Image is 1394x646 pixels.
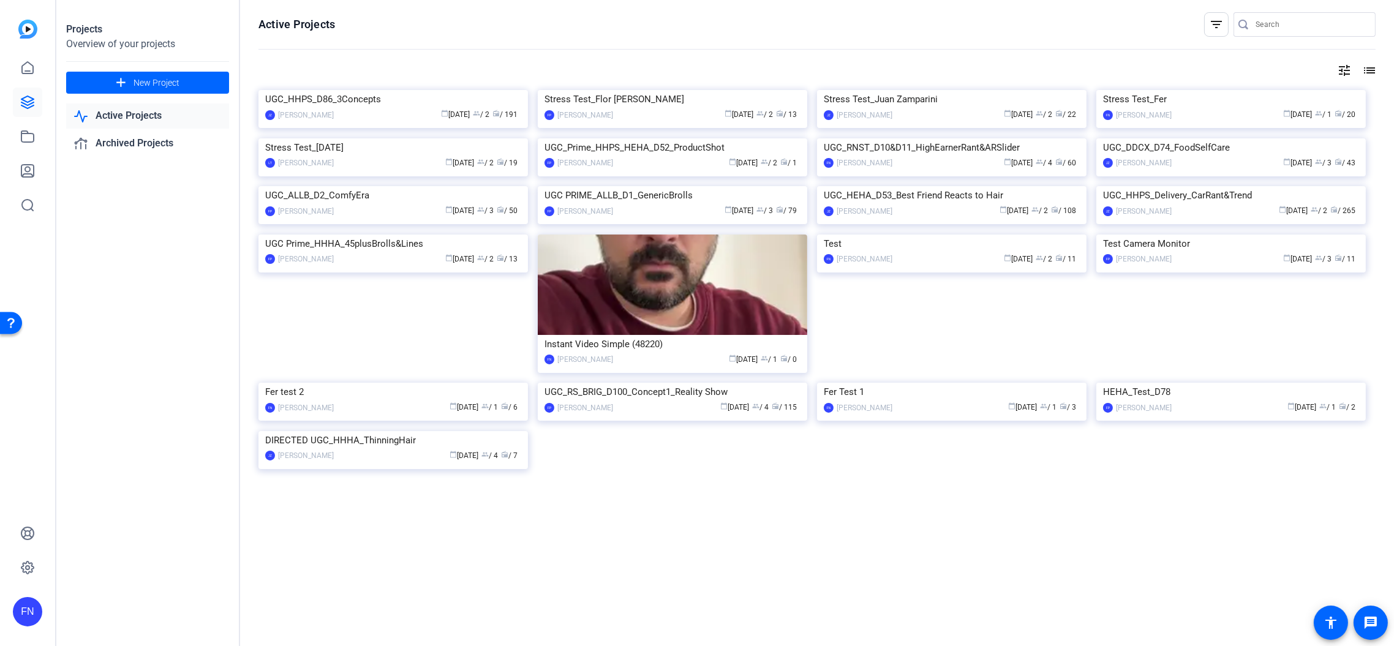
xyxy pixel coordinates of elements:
[1288,402,1295,410] span: calendar_today
[265,235,521,253] div: UGC Prime_HHHA_45plusBrolls&Lines
[729,355,758,364] span: [DATE]
[1004,110,1033,119] span: [DATE]
[557,205,613,217] div: [PERSON_NAME]
[557,353,613,366] div: [PERSON_NAME]
[1036,110,1044,117] span: group
[278,109,334,121] div: [PERSON_NAME]
[1056,110,1077,119] span: / 22
[1284,110,1291,117] span: calendar_today
[502,402,509,410] span: radio
[777,206,784,213] span: radio
[497,206,505,213] span: radio
[725,110,754,119] span: [DATE]
[1279,206,1308,215] span: [DATE]
[450,451,458,458] span: calendar_today
[544,383,801,401] div: UGC_RS_BRIG_D100_Concept1_Reality Show
[1032,206,1039,213] span: group
[544,206,554,216] div: FP
[1316,158,1323,165] span: group
[482,402,489,410] span: group
[1316,255,1332,263] span: / 3
[1284,255,1313,263] span: [DATE]
[1335,158,1343,165] span: radio
[1335,255,1356,263] span: / 11
[1116,109,1172,121] div: [PERSON_NAME]
[265,431,521,449] div: DIRECTED UGC_HHHA_ThinningHair
[781,355,788,362] span: radio
[265,110,275,120] div: JZ
[824,138,1080,157] div: UGC_RNST_D10&D11_HighEarnerRant&ARSlider
[1316,159,1332,167] span: / 3
[1004,110,1012,117] span: calendar_today
[729,158,737,165] span: calendar_today
[265,383,521,401] div: Fer test 2
[753,403,769,411] span: / 4
[1324,615,1338,630] mat-icon: accessibility
[265,186,521,205] div: UGC_ALLB_D2_ComfyEra
[278,402,334,414] div: [PERSON_NAME]
[781,158,788,165] span: radio
[1103,403,1113,413] div: FP
[482,451,499,460] span: / 4
[258,17,335,32] h1: Active Projects
[1032,206,1049,215] span: / 2
[761,355,769,362] span: group
[1103,90,1359,108] div: Stress Test_Fer
[1056,159,1077,167] span: / 60
[1036,158,1044,165] span: group
[1000,206,1008,213] span: calendar_today
[1103,186,1359,205] div: UGC_HHPS_Delivery_CarRant&Trend
[1056,158,1063,165] span: radio
[446,206,475,215] span: [DATE]
[1331,206,1356,215] span: / 265
[1311,206,1319,213] span: group
[1103,206,1113,216] div: JZ
[478,206,485,213] span: group
[1056,110,1063,117] span: radio
[66,22,229,37] div: Projects
[544,403,554,413] div: FP
[725,206,733,213] span: calendar_today
[1056,254,1063,261] span: radio
[478,158,485,165] span: group
[557,157,613,169] div: [PERSON_NAME]
[473,110,490,119] span: / 2
[544,355,554,364] div: FN
[837,205,892,217] div: [PERSON_NAME]
[113,75,129,91] mat-icon: add
[502,403,518,411] span: / 6
[66,131,229,156] a: Archived Projects
[757,110,774,119] span: / 2
[478,254,485,261] span: group
[824,235,1080,253] div: Test
[824,110,834,120] div: JZ
[729,355,737,362] span: calendar_today
[824,383,1080,401] div: Fer Test 1
[781,355,797,364] span: / 0
[1103,110,1113,120] div: FN
[1000,206,1029,215] span: [DATE]
[1052,206,1077,215] span: / 108
[757,206,764,213] span: group
[13,597,42,626] div: FN
[442,110,449,117] span: calendar_today
[837,253,892,265] div: [PERSON_NAME]
[1316,254,1323,261] span: group
[544,158,554,168] div: FP
[478,255,494,263] span: / 2
[446,206,453,213] span: calendar_today
[446,254,453,261] span: calendar_today
[278,253,334,265] div: [PERSON_NAME]
[497,254,505,261] span: radio
[1004,254,1012,261] span: calendar_today
[450,451,479,460] span: [DATE]
[1116,205,1172,217] div: [PERSON_NAME]
[1116,253,1172,265] div: [PERSON_NAME]
[757,206,774,215] span: / 3
[781,159,797,167] span: / 1
[837,109,892,121] div: [PERSON_NAME]
[1103,158,1113,168] div: JZ
[1256,17,1366,32] input: Search
[544,186,801,205] div: UGC PRIME_ALLB_D1_GenericBrolls
[482,451,489,458] span: group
